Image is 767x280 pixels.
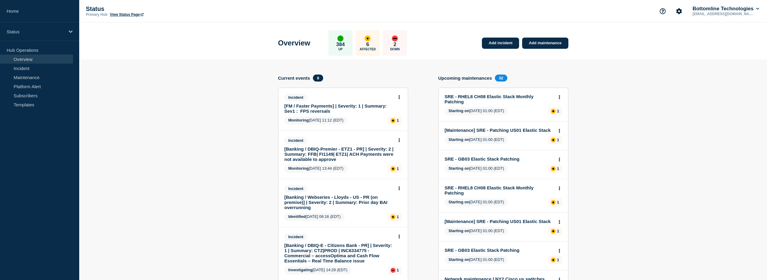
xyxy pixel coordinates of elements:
[313,75,323,82] span: 8
[284,185,307,192] span: Incident
[557,109,559,113] p: 1
[110,12,143,17] a: View Status Page
[551,229,556,234] div: affected
[391,166,395,171] div: affected
[656,5,669,18] button: Support
[284,233,307,240] span: Incident
[551,258,556,262] div: affected
[557,166,559,171] p: 1
[284,117,348,125] span: [DATE] 11:12 (EDT)
[337,35,343,42] div: up
[284,103,394,114] a: [FM / Faster Payments] | Severity: 1 | Summary: Sev1 : FPS reversals
[551,200,556,205] div: affected
[284,195,394,210] a: [Banking / Webseries - Lloyds - US - PR (on premise)] | Severity: 2 | Summary: Prior day BAI over...
[284,266,352,274] span: [DATE] 14:29 (EDT)
[391,215,395,219] div: affected
[445,94,554,104] a: SRE - RHEL8 CH08 Elastic Stack Monthly Patching
[691,6,760,12] button: Bottomline Technologies
[445,136,508,144] span: [DATE] 01:00 (EDT)
[360,48,376,51] p: Affected
[278,75,310,81] h4: Current events
[284,243,394,263] a: [Banking / DBIQ-E - Citizens Bank - PR] | Severity: 1 | Summary: CTZ|PROD | INC6334775 - Commerci...
[86,5,207,12] p: Status
[7,29,65,34] p: Status
[365,35,371,42] div: affected
[445,219,554,224] a: [Maintenance] SRE - Patching US01 Elastic Stack
[366,42,369,48] p: 6
[288,268,313,272] span: Investigating
[284,137,307,144] span: Incident
[557,258,559,262] p: 1
[391,268,395,273] div: down
[284,94,307,101] span: Incident
[391,118,395,123] div: affected
[288,214,306,219] span: Identified
[278,39,310,47] h1: Overview
[288,166,309,171] span: Monitoring
[445,107,508,115] span: [DATE] 01:00 (EDT)
[336,42,345,48] p: 384
[394,42,396,48] p: 2
[445,165,508,173] span: [DATE] 01:00 (EDT)
[522,38,568,49] a: Add maintenance
[449,166,470,171] span: Starting on
[397,118,399,123] p: 1
[557,138,559,142] p: 1
[551,109,556,114] div: affected
[390,48,400,51] p: Down
[338,48,343,51] p: Up
[445,256,508,264] span: [DATE] 01:00 (EDT)
[557,200,559,205] p: 1
[445,198,508,206] span: [DATE] 01:00 (EDT)
[551,138,556,142] div: affected
[86,12,107,17] p: Primary Hub
[445,227,508,235] span: [DATE] 01:00 (EDT)
[397,268,399,272] p: 1
[397,166,399,171] p: 1
[449,257,470,262] span: Starting on
[557,229,559,233] p: 1
[449,200,470,204] span: Starting on
[438,75,492,81] h4: Upcoming maintenances
[445,128,554,133] a: [Maintenance] SRE - Patching US01 Elastic Stack
[691,12,754,16] p: [EMAIL_ADDRESS][DOMAIN_NAME]
[288,118,309,122] span: Monitoring
[284,213,345,221] span: [DATE] 06:16 (EDT)
[284,165,348,173] span: [DATE] 13:44 (EDT)
[445,156,554,162] a: SRE - GB03 Elastic Stack Patching
[495,75,507,82] span: 32
[449,137,470,142] span: Starting on
[445,185,554,195] a: SRE - RHEL8 CH08 Elastic Stack Monthly Patching
[482,38,519,49] a: Add incident
[284,146,394,162] a: [Banking / DBIQ-Premier - ETZ1 - PR] | Severity: 2 | Summary: FFB| FI1149| ETZ1| ACH Payments wer...
[449,108,470,113] span: Starting on
[449,228,470,233] span: Starting on
[397,215,399,219] p: 1
[445,248,554,253] a: SRE - GB03 Elastic Stack Patching
[673,5,685,18] button: Account settings
[551,166,556,171] div: affected
[392,35,398,42] div: down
